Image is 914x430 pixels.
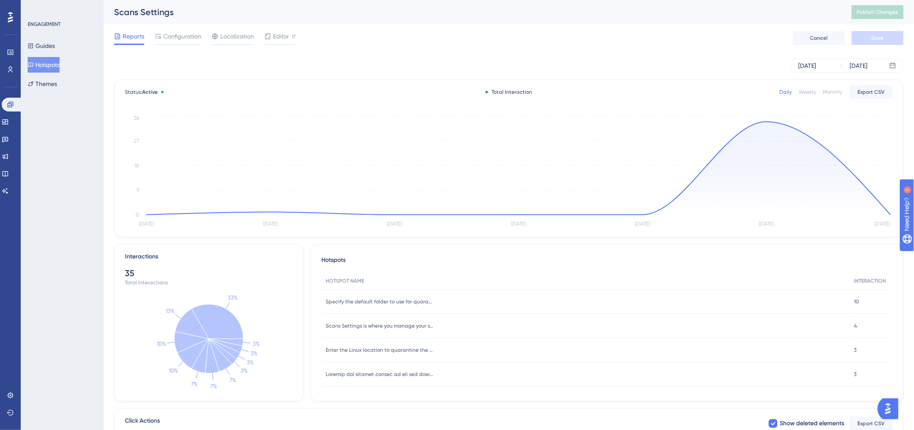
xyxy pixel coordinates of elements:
[28,57,60,73] button: Hotspots
[125,252,158,262] div: Interactions
[166,308,175,314] text: 13%
[854,371,857,378] span: 3
[793,31,845,45] button: Cancel
[326,298,434,305] span: Specify the default folder to use for quarantining files discovered in an Amazon S3 cloud locatio...
[854,298,859,305] span: 10
[799,61,816,71] div: [DATE]
[850,61,868,71] div: [DATE]
[799,89,816,96] div: Weekly
[134,162,139,169] tspan: 18
[28,21,60,28] div: ENGAGEMENT
[20,2,54,13] span: Need Help?
[858,420,885,427] span: Export CSV
[211,383,217,389] text: 7%
[263,221,278,227] tspan: [DATE]
[878,396,904,422] iframe: UserGuiding AI Assistant Launcher
[857,9,898,16] span: Publish Changes
[858,89,885,96] span: Export CSV
[142,89,158,95] span: Active
[220,31,254,41] span: Localization
[136,187,139,193] tspan: 9
[251,350,257,357] text: 3%
[60,4,62,11] div: 2
[387,221,402,227] tspan: [DATE]
[191,381,197,387] text: 7%
[134,138,139,144] tspan: 27
[875,221,889,227] tspan: [DATE]
[125,89,158,96] span: Status:
[854,277,886,284] span: INTERACTION
[326,322,434,329] span: Scans Settings is where you manage your settings for:Scan ParametersAgent ParametersRemediation S...
[511,221,526,227] tspan: [DATE]
[229,377,236,383] text: 7%
[635,221,650,227] tspan: [DATE]
[854,322,857,329] span: 4
[780,418,844,429] span: Show deleted elements
[852,5,904,19] button: Publish Changes
[823,89,843,96] div: Monthly
[872,35,884,41] span: Save
[759,221,774,227] tspan: [DATE]
[28,76,57,92] button: Themes
[123,31,144,41] span: Reports
[139,221,154,227] tspan: [DATE]
[241,367,248,374] text: 3%
[810,35,828,41] span: Cancel
[169,367,178,374] text: 10%
[157,341,166,347] text: 10%
[486,89,532,96] div: Total Interaction
[852,31,904,45] button: Save
[326,277,364,284] span: HOTSPOT NAME
[326,347,434,354] span: Enter the Linux location to quarantine the files.Local Agent machine, all files: <path>/Quarantin...
[253,341,260,347] text: 3%
[273,31,289,41] span: Editor
[247,360,254,366] text: 3%
[326,371,434,378] span: Loremip dol sitamet consec ad eli sed doeiusmodtem incid utlaboreet do m Aliquae admin veniamqu.N...
[854,347,857,354] span: 3
[228,294,238,301] text: 33%
[114,6,830,18] div: Scans Settings
[780,89,792,96] div: Daily
[850,85,893,99] button: Export CSV
[163,31,201,41] span: Configuration
[125,267,293,279] div: 35
[28,38,55,54] button: Guides
[321,255,346,265] span: Hotspots
[134,115,139,121] tspan: 36
[136,212,139,218] tspan: 0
